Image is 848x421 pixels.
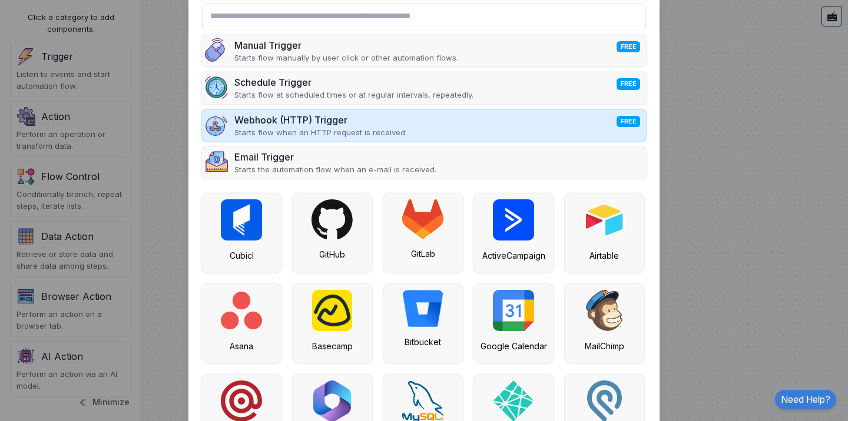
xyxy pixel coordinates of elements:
div: Airtable [571,249,638,262]
img: schedule.png [205,75,228,99]
div: Basecamp [299,340,366,352]
img: manual.png [205,38,228,62]
img: asana.png [221,290,262,331]
img: cubicl.jpg [221,199,262,240]
p: Starts flow when an HTTP request is received. [234,127,407,139]
div: GitLab [389,248,457,260]
img: airtable.png [584,199,625,240]
div: Asana [208,340,276,352]
p: Starts flow at scheduled times or at regular intervals, repeatedly. [234,89,473,101]
span: FREE [617,41,640,52]
img: email.png [205,150,228,173]
div: ActiveCampaign [480,249,548,262]
img: mailchimp.svg [586,290,622,331]
div: Cubicl [208,249,276,262]
p: Starts the automation flow when an e-mail is received. [234,164,436,176]
img: webhook-v2.png [205,113,228,136]
p: Starts flow manually by user click or other automation flows. [234,52,458,64]
span: FREE [617,78,640,89]
div: Schedule Trigger [234,75,473,89]
span: FREE [617,116,640,127]
img: gitlab.svg [402,199,443,239]
div: Webhook (HTTP) Trigger [234,113,407,127]
div: Bitbucket [389,336,457,348]
div: MailChimp [571,340,638,352]
div: Manual Trigger [234,38,458,52]
img: active-campaign.png [493,199,534,240]
div: GitHub [299,248,366,260]
img: bitbucket.png [402,290,443,327]
img: basecamp.png [312,290,352,331]
a: Need Help? [775,390,836,409]
div: Google Calendar [480,340,548,352]
img: google-calendar.svg [493,290,534,331]
div: Email Trigger [234,150,436,164]
img: github.svg [312,199,353,239]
